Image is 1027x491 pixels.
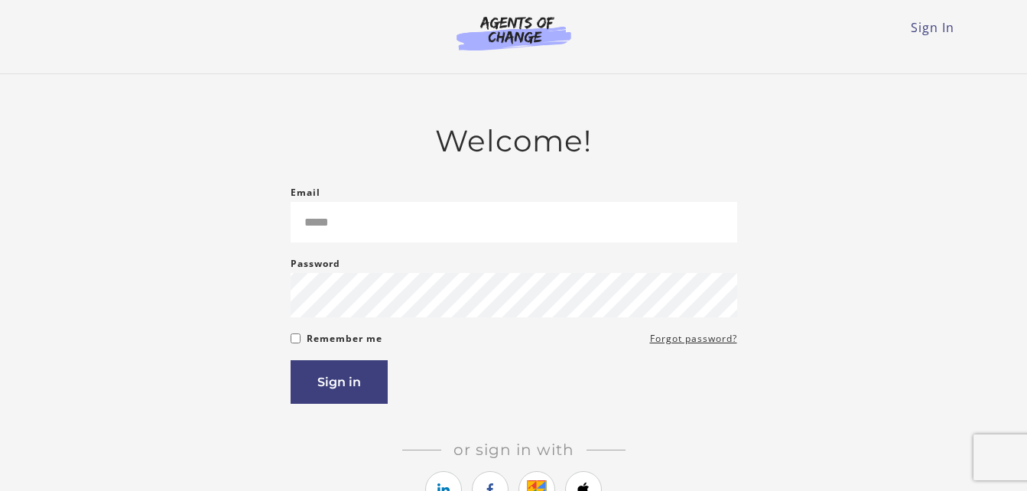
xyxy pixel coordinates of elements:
a: Sign In [911,19,954,36]
label: Remember me [307,330,382,348]
a: Forgot password? [650,330,737,348]
h2: Welcome! [291,123,737,159]
button: Sign in [291,360,388,404]
img: Agents of Change Logo [440,15,587,50]
label: Password [291,255,340,273]
label: Email [291,184,320,202]
span: Or sign in with [441,441,587,459]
